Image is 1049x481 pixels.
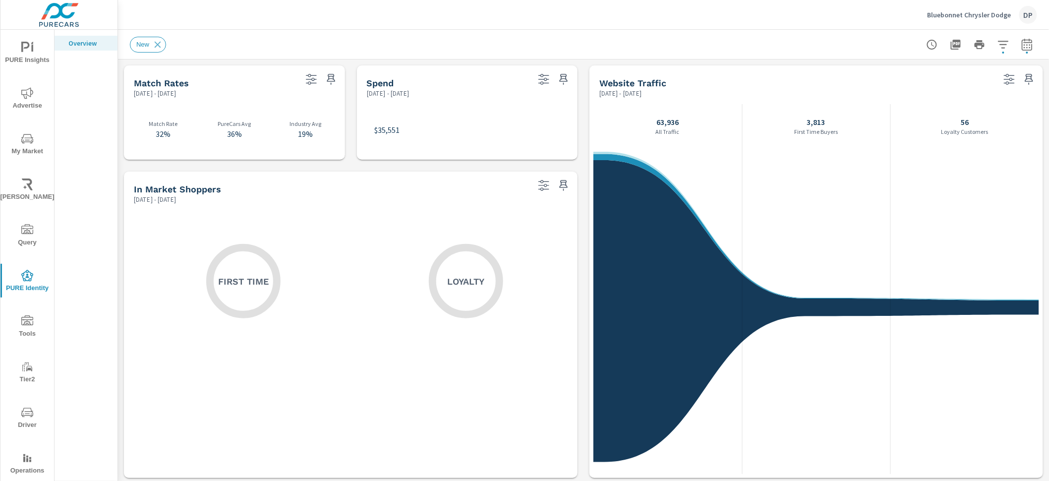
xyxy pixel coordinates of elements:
[3,270,51,294] span: PURE Identity
[3,42,51,66] span: PURE Insights
[3,315,51,340] span: Tools
[3,361,51,385] span: Tier2
[367,89,409,98] p: [DATE] - [DATE]
[3,224,51,248] span: Query
[134,89,176,98] p: [DATE] - [DATE]
[556,178,572,193] span: Save this to your personalized report
[3,87,51,112] span: Advertise
[367,78,394,88] h5: Spend
[1021,71,1037,87] span: Save this to your personalized report
[134,128,193,140] p: 32%
[130,41,155,48] span: New
[68,38,110,48] p: Overview
[218,276,269,287] h5: First Time
[323,71,339,87] span: Save this to your personalized report
[134,78,189,88] h5: Match Rates
[134,120,193,128] p: Match Rate
[3,452,51,477] span: Operations
[134,195,176,204] p: [DATE] - [DATE]
[55,36,117,51] div: Overview
[205,128,264,140] p: 36%
[970,35,990,55] button: Print Report
[3,407,51,431] span: Driver
[3,133,51,157] span: My Market
[993,35,1013,55] button: Apply Filters
[205,120,264,128] p: PureCars Avg
[134,184,221,194] h5: In Market Shoppers
[599,89,642,98] p: [DATE] - [DATE]
[556,71,572,87] span: Save this to your personalized report
[928,10,1011,19] p: Bluebonnet Chrysler Dodge
[1017,35,1037,55] button: Select Date Range
[130,37,166,53] div: New
[3,179,51,203] span: [PERSON_NAME]
[946,35,966,55] button: "Export Report to PDF"
[367,124,408,136] p: $35,551
[599,78,666,88] h5: Website Traffic
[276,128,335,140] p: 19%
[1019,6,1037,24] div: DP
[448,276,485,287] h5: Loyalty
[276,120,335,128] p: Industry Avg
